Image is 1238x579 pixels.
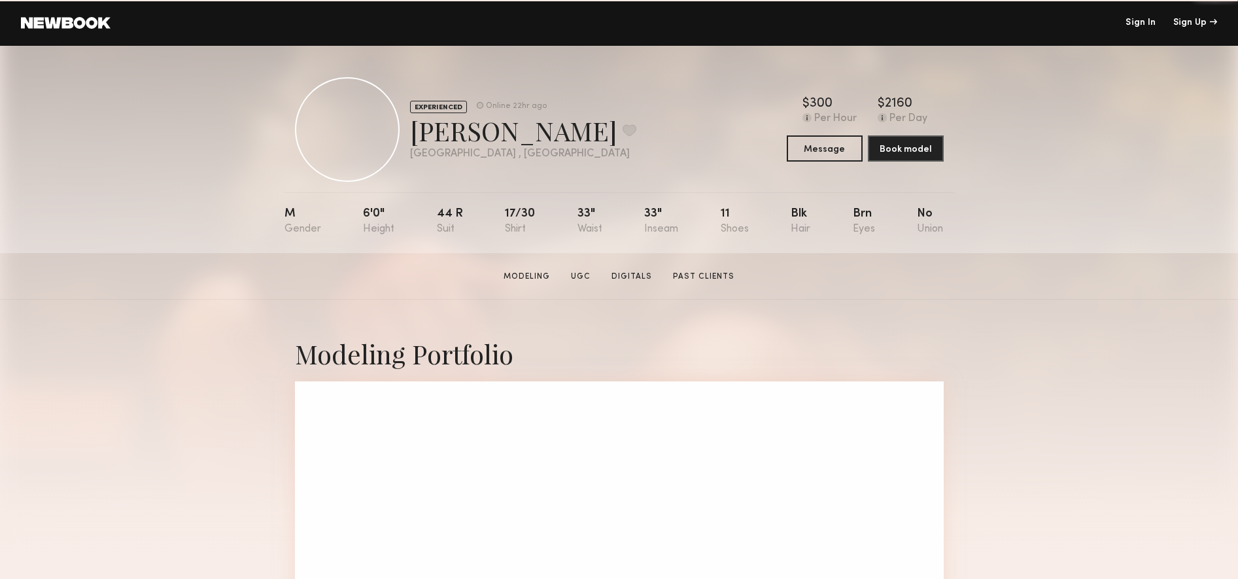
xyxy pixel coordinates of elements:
div: Blk [791,208,810,235]
div: Per Day [889,113,927,125]
div: $ [878,97,885,111]
div: EXPERIENCED [410,101,467,113]
div: M [284,208,321,235]
a: Past Clients [668,271,740,283]
div: 2160 [885,97,912,111]
div: 11 [721,208,749,235]
div: Brn [853,208,875,235]
a: Modeling [498,271,555,283]
a: UGC [566,271,596,283]
div: 33" [644,208,678,235]
div: No [917,208,943,235]
a: Digitals [606,271,657,283]
div: Online 22hr ago [486,102,547,111]
div: $ [802,97,810,111]
div: 44 r [437,208,463,235]
a: Sign In [1126,18,1156,27]
button: Message [787,135,863,162]
div: 33" [577,208,602,235]
div: 300 [810,97,833,111]
button: Book model [868,135,944,162]
div: [PERSON_NAME] [410,113,636,148]
div: [GEOGRAPHIC_DATA] , [GEOGRAPHIC_DATA] [410,149,636,160]
div: 17/30 [505,208,535,235]
div: Per Hour [814,113,857,125]
div: 6'0" [363,208,394,235]
div: Sign Up [1173,18,1217,27]
div: Modeling Portfolio [295,336,944,371]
